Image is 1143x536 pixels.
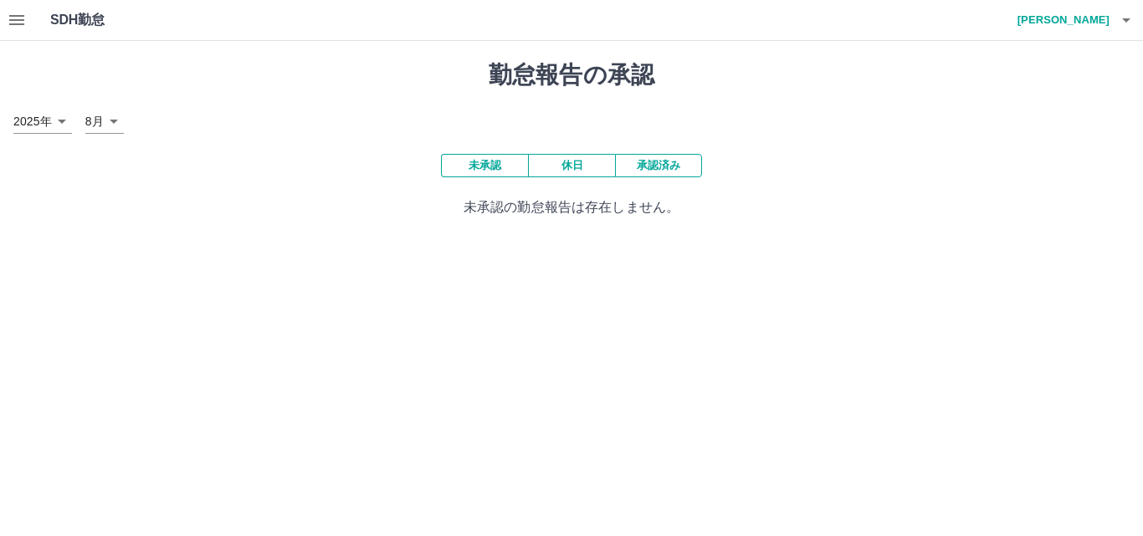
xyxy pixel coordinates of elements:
[85,110,124,134] div: 8月
[528,154,615,177] button: 休日
[615,154,702,177] button: 承認済み
[13,197,1130,217] p: 未承認の勤怠報告は存在しません。
[13,61,1130,89] h1: 勤怠報告の承認
[441,154,528,177] button: 未承認
[13,110,72,134] div: 2025年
